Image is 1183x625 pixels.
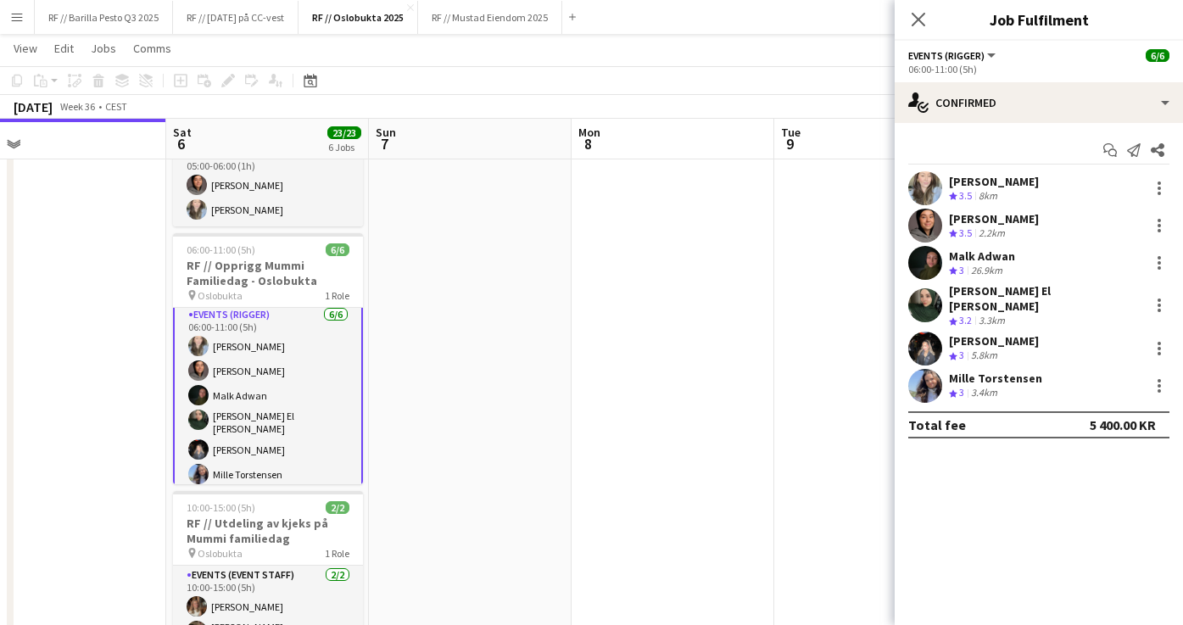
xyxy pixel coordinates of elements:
span: Mon [578,125,600,140]
span: 1 Role [325,547,349,560]
app-card-role: Events (Rigger)6/606:00-11:00 (5h)[PERSON_NAME][PERSON_NAME]Malk Adwan[PERSON_NAME] El [PERSON_NA... [173,304,363,493]
span: 23/23 [327,126,361,139]
span: 7 [373,134,396,153]
button: Events (Rigger) [908,49,998,62]
div: [PERSON_NAME] [949,211,1039,226]
div: [PERSON_NAME] [949,333,1039,349]
span: 3 [959,264,964,276]
a: Edit [47,37,81,59]
span: 9 [778,134,801,153]
div: [PERSON_NAME] El [PERSON_NAME] [949,283,1142,314]
div: [PERSON_NAME] [949,174,1039,189]
div: 3.4km [968,386,1001,400]
div: 5 400.00 KR [1090,416,1156,433]
span: Sun [376,125,396,140]
span: 3.5 [959,226,972,239]
div: CEST [105,100,127,113]
h3: Job Fulfilment [895,8,1183,31]
span: 6/6 [1146,49,1169,62]
div: 3.3km [975,314,1008,328]
button: RF // Oslobukta 2025 [299,1,418,34]
span: 2/2 [326,501,349,514]
div: Total fee [908,416,966,433]
div: 2.2km [975,226,1008,241]
span: 6/6 [326,243,349,256]
span: 3 [959,386,964,399]
span: Oslobukta [198,289,243,302]
button: RF // Barilla Pesto Q3 2025 [35,1,173,34]
span: 06:00-11:00 (5h) [187,243,255,256]
h3: RF // Opprigg Mummi Familiedag - Oslobukta [173,258,363,288]
div: 5.8km [968,349,1001,363]
span: Tue [781,125,801,140]
a: View [7,37,44,59]
span: Sat [173,125,192,140]
button: RF // [DATE] på CC-vest [173,1,299,34]
div: 06:00-11:00 (5h) [908,63,1169,75]
span: View [14,41,37,56]
span: Oslobukta [198,547,243,560]
div: 6 Jobs [328,141,360,153]
div: [DATE] [14,98,53,115]
h3: RF // Utdeling av kjeks på Mummi familiedag [173,516,363,546]
a: Jobs [84,37,123,59]
div: Mille Torstensen [949,371,1042,386]
a: Comms [126,37,178,59]
span: 8 [576,134,600,153]
span: Jobs [91,41,116,56]
span: Edit [54,41,74,56]
span: Week 36 [56,100,98,113]
span: 3.5 [959,189,972,202]
div: 26.9km [968,264,1006,278]
span: Comms [133,41,171,56]
span: 6 [170,134,192,153]
span: 10:00-15:00 (5h) [187,501,255,514]
span: Events (Rigger) [908,49,985,62]
app-job-card: 06:00-11:00 (5h)6/6RF // Opprigg Mummi Familiedag - Oslobukta Oslobukta1 RoleEvents (Rigger)6/606... [173,233,363,484]
button: RF // Mustad Eiendom 2025 [418,1,562,34]
div: 8km [975,189,1001,204]
div: Confirmed [895,82,1183,123]
span: 3 [959,349,964,361]
span: 3.2 [959,314,972,326]
span: 1 Role [325,289,349,302]
div: Malk Adwan [949,248,1015,264]
app-card-role: Events (Event Staff)2/205:00-06:00 (1h)[PERSON_NAME][PERSON_NAME] [173,144,363,226]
